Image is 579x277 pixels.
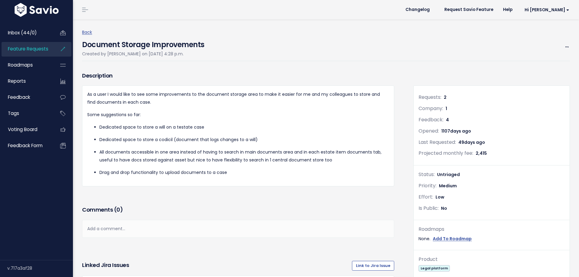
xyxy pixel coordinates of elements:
[419,265,450,272] span: Legal platform
[82,36,205,50] h4: Document Storage Improvements
[444,94,446,100] span: 2
[419,205,439,212] span: Is Public:
[2,42,50,56] a: Feature Requests
[87,91,389,106] p: As a user I would like to see some improvements to the document storage area to make it easier fo...
[8,142,43,149] span: Feedback form
[498,5,517,14] a: Help
[446,106,447,112] span: 1
[8,126,37,133] span: Voting Board
[2,90,50,104] a: Feedback
[8,29,37,36] span: Inbox (44/0)
[405,8,430,12] span: Changelog
[419,127,439,134] span: Opened:
[446,117,449,123] span: 4
[8,46,48,52] span: Feature Requests
[2,106,50,120] a: Tags
[439,183,457,189] span: Medium
[419,235,565,243] div: None.
[450,128,471,134] span: days ago
[8,62,33,68] span: Roadmaps
[99,123,389,131] p: Dedicated space to store a will on a testate case
[99,169,389,176] p: Drag and drop functionality to upload documents to a case
[8,78,26,84] span: Reports
[82,220,394,238] div: Add a comment...
[437,171,460,178] span: Untriaged
[419,105,443,112] span: Company:
[2,123,50,137] a: Voting Board
[436,194,444,200] span: Low
[441,205,447,211] span: No
[13,3,60,17] img: logo-white.9d6f32f41409.svg
[2,139,50,153] a: Feedback form
[7,260,73,276] div: v.717a3af28
[419,171,435,178] span: Status:
[517,5,574,15] a: Hi [PERSON_NAME]
[87,111,389,119] p: Some suggestions so far:
[116,206,120,213] span: 0
[82,261,129,271] h3: Linked Jira issues
[419,116,443,123] span: Feedback:
[464,139,485,145] span: days ago
[352,261,394,271] a: Link to Jira Issue
[2,74,50,88] a: Reports
[439,5,498,14] a: Request Savio Feature
[8,110,19,116] span: Tags
[82,29,92,35] a: Back
[2,58,50,72] a: Roadmaps
[419,255,565,264] div: Product
[419,139,456,146] span: Last Requested:
[8,94,30,100] span: Feedback
[82,71,394,80] h3: Description
[476,150,487,156] span: 2,415
[82,51,184,57] span: Created by [PERSON_NAME] on [DATE] 4:28 p.m.
[441,128,471,134] span: 1107
[99,136,389,144] p: Dedicated space to store a codicil (document that logs changes to a will)
[419,94,441,101] span: Requests:
[419,150,473,157] span: Projected monthly fee:
[2,26,50,40] a: Inbox (44/0)
[419,193,433,200] span: Effort:
[82,206,394,214] h3: Comments ( )
[419,182,436,189] span: Priority:
[525,8,569,12] span: Hi [PERSON_NAME]
[433,235,472,243] a: Add To Roadmap
[99,148,389,164] p: All documents accessible in one area instead of having to search in main documents area and in ea...
[458,139,485,145] span: 49
[419,225,565,234] div: Roadmaps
